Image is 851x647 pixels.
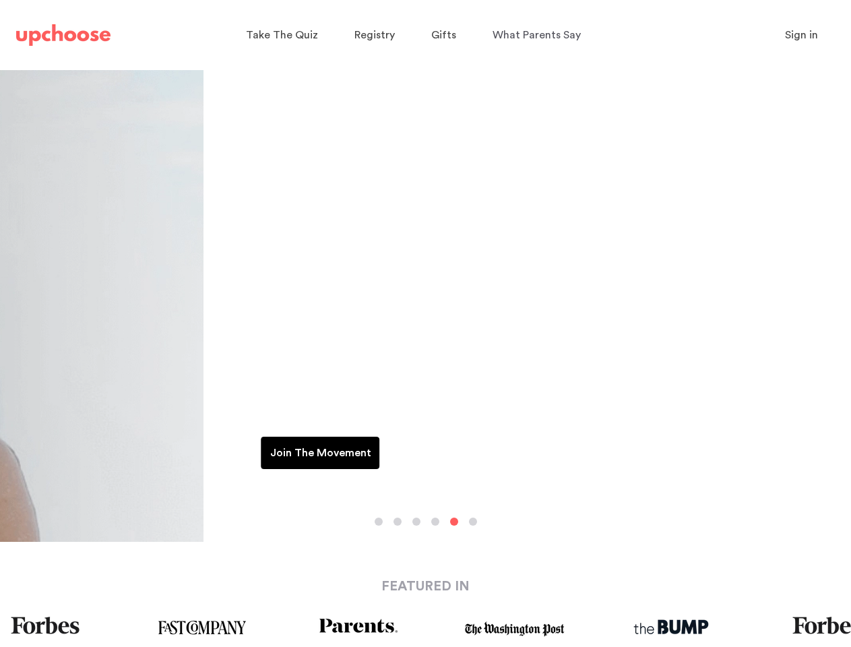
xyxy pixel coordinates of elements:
[246,22,322,49] a: Take The Quiz
[785,30,818,40] span: Sign in
[354,30,395,40] span: Registry
[16,22,111,49] a: UpChoose
[431,22,460,49] a: Gifts
[246,30,318,40] span: Take The Quiz
[493,22,585,49] a: What Parents Say
[381,580,470,593] strong: FEATURED IN
[261,437,380,469] a: Join The Movement
[270,445,371,461] p: Join The Movement
[16,24,111,46] img: UpChoose
[354,22,399,49] a: Registry
[768,22,835,49] button: Sign in
[493,30,581,40] span: What Parents Say
[431,30,456,40] span: Gifts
